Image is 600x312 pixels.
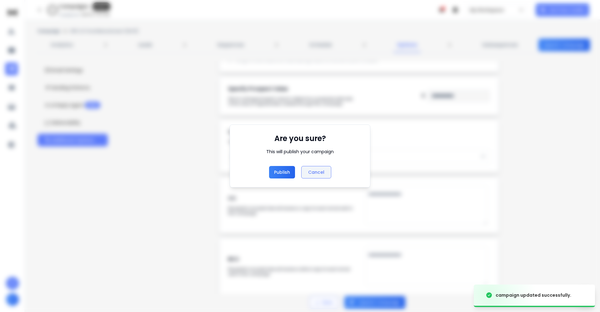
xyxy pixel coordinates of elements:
div: This will publish your campaign [266,149,334,155]
h1: Are you sure? [274,134,326,144]
div: campaign updated successfully. [496,292,571,298]
button: Cancel [301,166,331,178]
button: Publish [269,166,295,178]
